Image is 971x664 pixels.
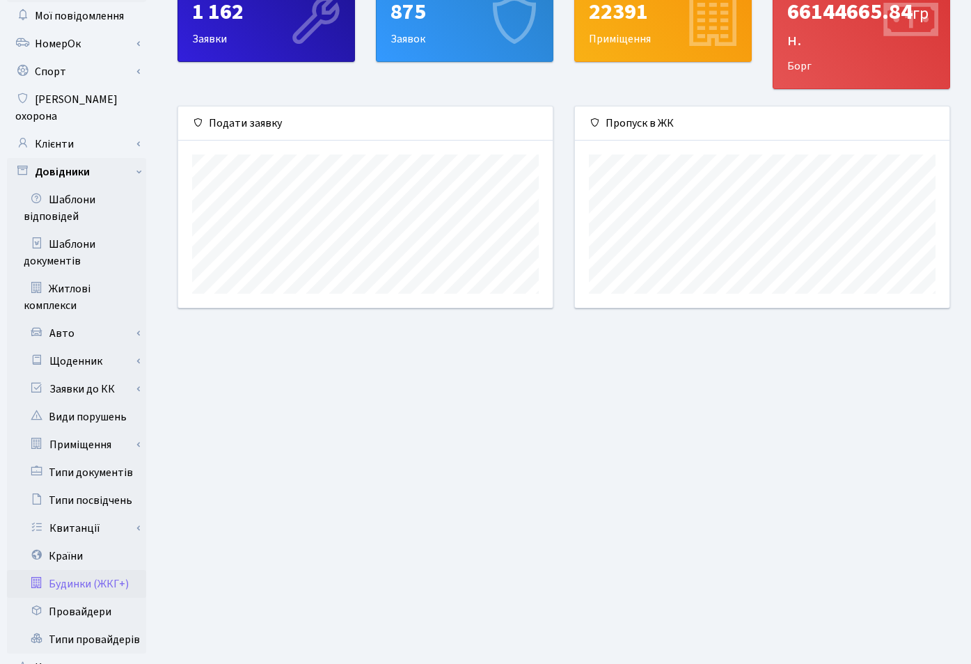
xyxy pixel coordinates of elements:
span: Мої повідомлення [35,8,124,24]
a: Спорт [7,58,146,86]
a: Провайдери [7,598,146,626]
div: Подати заявку [178,106,553,141]
a: Житлові комплекси [7,275,146,319]
a: Заявки до КК [16,375,146,403]
a: Шаблони документів [7,230,146,275]
a: Приміщення [16,431,146,459]
a: Квитанції [16,514,146,542]
div: Пропуск в ЖК [575,106,949,141]
a: Типи провайдерів [7,626,146,654]
a: Види порушень [7,403,146,431]
a: Мої повідомлення [7,2,146,30]
a: Будинки (ЖКГ+) [7,570,146,598]
a: Авто [16,319,146,347]
a: Клієнти [7,130,146,158]
a: НомерОк [7,30,146,58]
a: Шаблони відповідей [7,186,146,230]
a: [PERSON_NAME] охорона [7,86,146,130]
a: Щоденник [16,347,146,375]
a: Типи документів [7,459,146,487]
a: Довідники [7,158,146,186]
a: Країни [7,542,146,570]
a: Типи посвідчень [7,487,146,514]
